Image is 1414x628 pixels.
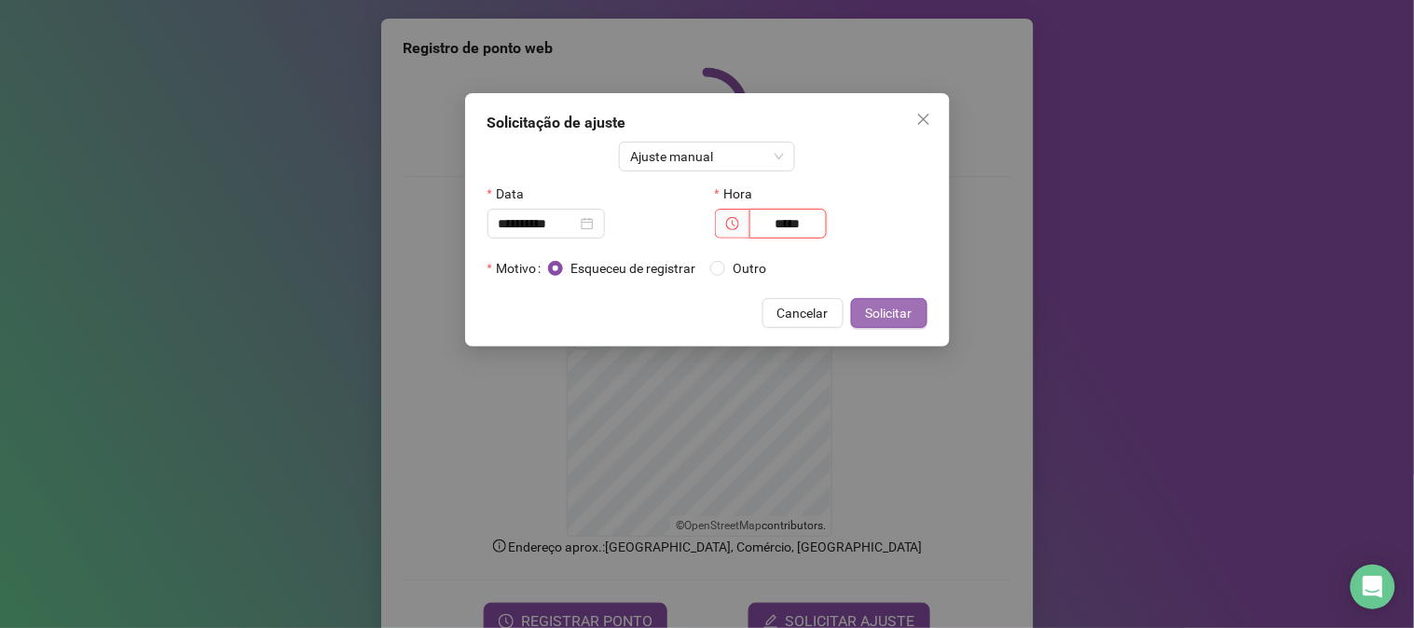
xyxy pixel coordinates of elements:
[715,179,764,209] label: Hora
[851,298,927,328] button: Solicitar
[563,258,703,279] span: Esqueceu de registrar
[487,253,548,283] label: Motivo
[726,217,739,230] span: clock-circle
[916,112,931,127] span: close
[630,143,784,171] span: Ajuste manual
[762,298,844,328] button: Cancelar
[1351,565,1395,609] div: Open Intercom Messenger
[866,303,913,323] span: Solicitar
[487,179,536,209] label: Data
[487,112,927,134] div: Solicitação de ajuste
[909,104,939,134] button: Close
[725,258,774,279] span: Outro
[777,303,829,323] span: Cancelar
